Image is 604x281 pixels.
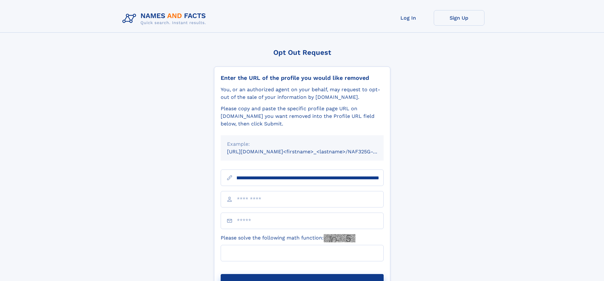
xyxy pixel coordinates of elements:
[214,48,390,56] div: Opt Out Request
[227,140,377,148] div: Example:
[221,74,384,81] div: Enter the URL of the profile you would like removed
[221,105,384,128] div: Please copy and paste the specific profile page URL on [DOMAIN_NAME] you want removed into the Pr...
[383,10,434,26] a: Log In
[221,86,384,101] div: You, or an authorized agent on your behalf, may request to opt-out of the sale of your informatio...
[227,149,396,155] small: [URL][DOMAIN_NAME]<firstname>_<lastname>/NAF325G-xxxxxxxx
[221,234,355,242] label: Please solve the following math function:
[120,10,211,27] img: Logo Names and Facts
[434,10,484,26] a: Sign Up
